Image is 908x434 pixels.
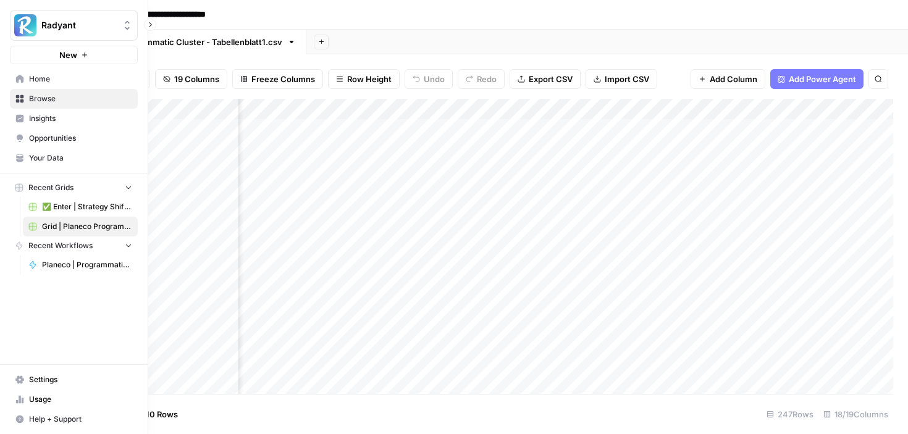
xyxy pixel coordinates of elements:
span: Redo [477,73,497,85]
span: 19 Columns [174,73,219,85]
span: Add Column [710,73,757,85]
img: Radyant Logo [14,14,36,36]
a: Home [10,69,138,89]
button: Help + Support [10,409,138,429]
span: Grid | Planeco Programmatic Cluster [42,221,132,232]
span: Import CSV [605,73,649,85]
a: Settings [10,370,138,390]
span: Settings [29,374,132,385]
span: New [59,49,77,61]
button: Add Column [691,69,765,89]
span: Undo [424,73,445,85]
button: Row Height [328,69,400,89]
button: Redo [458,69,505,89]
span: Help + Support [29,414,132,425]
span: Freeze Columns [251,73,315,85]
a: Planeco Programmatic Cluster - Tabellenblatt1.csv [63,30,306,54]
span: Planeco | Programmatic Cluster für "Bauvoranfrage" [42,259,132,270]
span: Browse [29,93,132,104]
button: Freeze Columns [232,69,323,89]
a: Opportunities [10,128,138,148]
span: Recent Workflows [28,240,93,251]
span: Radyant [41,19,116,31]
span: Opportunities [29,133,132,144]
span: Recent Grids [28,182,74,193]
a: Browse [10,89,138,109]
button: Export CSV [510,69,581,89]
span: Insights [29,113,132,124]
button: Workspace: Radyant [10,10,138,41]
div: 18/19 Columns [818,404,893,424]
button: Import CSV [586,69,657,89]
a: ✅ Enter | Strategy Shift 2025 | Blog Posts Update [23,197,138,217]
span: Your Data [29,152,132,164]
a: Your Data [10,148,138,168]
button: Recent Workflows [10,236,138,255]
button: 19 Columns [155,69,227,89]
a: Insights [10,109,138,128]
span: Row Height [347,73,392,85]
span: ✅ Enter | Strategy Shift 2025 | Blog Posts Update [42,201,132,212]
span: Usage [29,394,132,405]
div: 247 Rows [762,404,818,424]
span: Add 10 Rows [128,408,178,420]
a: Usage [10,390,138,409]
span: Home [29,73,132,85]
span: Add Power Agent [789,73,856,85]
a: Planeco | Programmatic Cluster für "Bauvoranfrage" [23,255,138,275]
a: Grid | Planeco Programmatic Cluster [23,217,138,236]
span: Export CSV [529,73,573,85]
button: Recent Grids [10,178,138,197]
button: Undo [405,69,453,89]
div: Planeco Programmatic Cluster - Tabellenblatt1.csv [87,36,282,48]
button: New [10,46,138,64]
button: Add Power Agent [770,69,864,89]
